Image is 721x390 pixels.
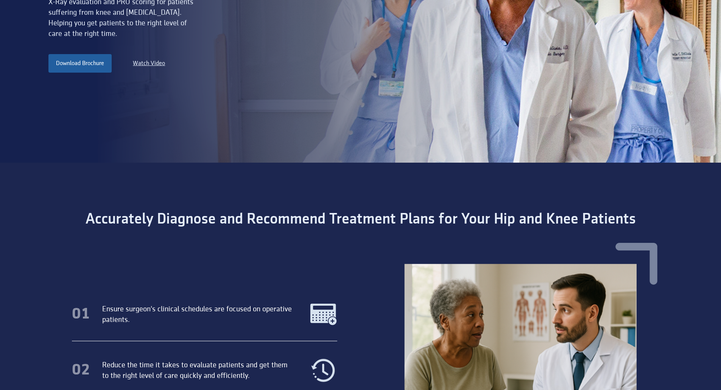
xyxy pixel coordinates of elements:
div: Ensure surgeon's clinical schedules are focused on operative patients. [102,304,292,325]
a: Download Brochure [48,54,112,72]
a: Watch Video [133,59,165,68]
div: 02 [72,362,90,379]
div: Accurately Diagnose and Recommend Treatment Plans for Your Hip and Knee Patients [48,211,673,228]
div: 01 [72,306,90,323]
div: Reduce the time it takes to evaluate patients and get them to the right level of care quickly and... [102,360,292,381]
